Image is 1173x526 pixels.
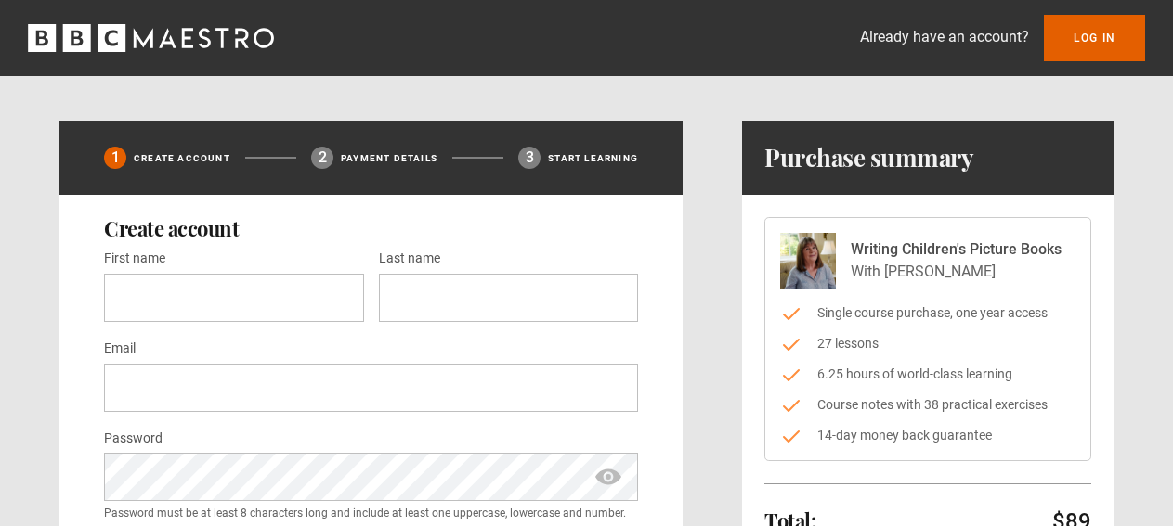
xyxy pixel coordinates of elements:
p: Payment details [341,151,437,165]
div: 3 [518,147,541,169]
p: Start learning [548,151,638,165]
li: Course notes with 38 practical exercises [780,395,1075,415]
a: Log In [1044,15,1145,61]
p: Writing Children's Picture Books [851,238,1062,261]
small: Password must be at least 8 characters long and include at least one uppercase, lowercase and num... [104,505,638,521]
li: 6.25 hours of world-class learning [780,365,1075,384]
div: 1 [104,147,126,169]
label: First name [104,248,165,270]
li: 27 lessons [780,334,1075,353]
span: show password [593,453,623,501]
p: Already have an account? [860,26,1029,48]
h1: Purchase summary [764,143,973,173]
p: Create Account [134,151,230,165]
p: With [PERSON_NAME] [851,261,1062,283]
svg: BBC Maestro [28,24,274,52]
li: 14-day money back guarantee [780,426,1075,445]
label: Password [104,428,163,450]
label: Email [104,338,136,360]
div: 2 [311,147,333,169]
h2: Create account [104,217,638,239]
li: Single course purchase, one year access [780,303,1075,323]
label: Last name [379,248,440,270]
